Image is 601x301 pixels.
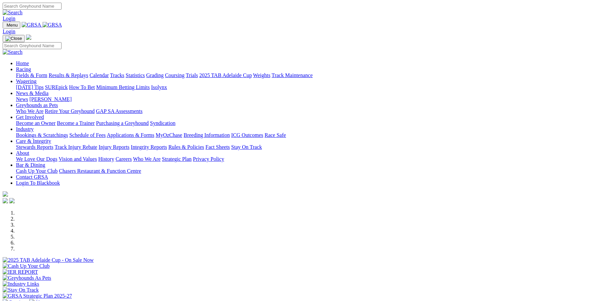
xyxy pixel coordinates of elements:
a: Rules & Policies [168,144,204,150]
input: Search [3,3,62,10]
a: Login [3,16,15,21]
a: News [16,96,28,102]
a: About [16,150,29,156]
img: Greyhounds As Pets [3,275,51,281]
a: 2025 TAB Adelaide Cup [199,72,252,78]
a: Strategic Plan [162,156,192,162]
a: Stay On Track [231,144,262,150]
a: Applications & Forms [107,132,154,138]
a: Coursing [165,72,185,78]
a: Login [3,29,15,34]
a: Tracks [110,72,124,78]
a: History [98,156,114,162]
div: News & Media [16,96,598,102]
a: Become an Owner [16,120,56,126]
img: GRSA Strategic Plan 2025-27 [3,293,72,299]
a: Race Safe [264,132,286,138]
img: Close [5,36,22,41]
div: Industry [16,132,598,138]
a: Syndication [150,120,175,126]
a: Privacy Policy [193,156,224,162]
a: Results & Replays [49,72,88,78]
a: Isolynx [151,84,167,90]
a: MyOzChase [156,132,182,138]
a: Breeding Information [184,132,230,138]
a: How To Bet [69,84,95,90]
img: Search [3,10,23,16]
a: Purchasing a Greyhound [96,120,149,126]
img: IER REPORT [3,269,38,275]
a: Get Involved [16,114,44,120]
a: We Love Our Dogs [16,156,57,162]
a: Injury Reports [98,144,129,150]
div: Greyhounds as Pets [16,108,598,114]
a: GAP SA Assessments [96,108,143,114]
span: Menu [7,23,18,28]
img: 2025 TAB Adelaide Cup - On Sale Now [3,257,94,263]
img: logo-grsa-white.png [3,191,8,197]
a: News & Media [16,90,49,96]
img: twitter.svg [9,198,15,203]
a: Integrity Reports [131,144,167,150]
div: Care & Integrity [16,144,598,150]
a: Greyhounds as Pets [16,102,58,108]
a: Statistics [126,72,145,78]
div: Racing [16,72,598,78]
input: Search [3,42,62,49]
a: Schedule of Fees [69,132,105,138]
div: Bar & Dining [16,168,598,174]
a: Weights [253,72,270,78]
a: Track Injury Rebate [55,144,97,150]
div: About [16,156,598,162]
a: Trials [186,72,198,78]
a: Minimum Betting Limits [96,84,150,90]
img: GRSA [22,22,41,28]
a: Calendar [89,72,109,78]
a: Vision and Values [59,156,97,162]
a: Track Maintenance [272,72,313,78]
img: logo-grsa-white.png [26,35,31,40]
img: Search [3,49,23,55]
button: Toggle navigation [3,22,20,29]
div: Get Involved [16,120,598,126]
a: SUREpick [45,84,68,90]
a: Care & Integrity [16,138,51,144]
div: Wagering [16,84,598,90]
a: Who We Are [16,108,44,114]
a: Login To Blackbook [16,180,60,186]
a: Contact GRSA [16,174,48,180]
img: Industry Links [3,281,39,287]
a: Chasers Restaurant & Function Centre [59,168,141,174]
a: ICG Outcomes [231,132,263,138]
a: Cash Up Your Club [16,168,58,174]
a: [PERSON_NAME] [29,96,72,102]
a: Bar & Dining [16,162,45,168]
a: Who We Are [133,156,161,162]
img: Cash Up Your Club [3,263,50,269]
a: Racing [16,66,31,72]
a: Home [16,60,29,66]
a: Stewards Reports [16,144,53,150]
img: facebook.svg [3,198,8,203]
a: Become a Trainer [57,120,95,126]
a: Careers [115,156,132,162]
a: Fact Sheets [206,144,230,150]
a: Wagering [16,78,37,84]
a: [DATE] Tips [16,84,44,90]
a: Industry [16,126,34,132]
a: Retire Your Greyhound [45,108,95,114]
img: Stay On Track [3,287,39,293]
img: GRSA [43,22,62,28]
a: Bookings & Scratchings [16,132,68,138]
a: Grading [146,72,164,78]
a: Fields & Form [16,72,47,78]
button: Toggle navigation [3,35,25,42]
